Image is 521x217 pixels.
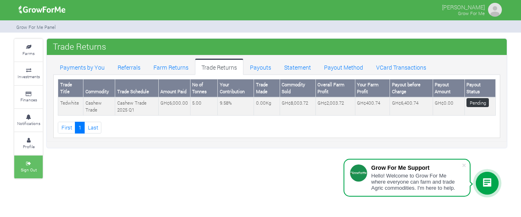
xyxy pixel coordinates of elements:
a: Trade Returns [195,59,243,75]
div: Hello! Welcome to Grow For Me where everyone can farm and trade Agric commodities. I'm here to help. [371,173,462,191]
a: Finances [14,86,43,108]
img: growforme image [16,2,68,18]
img: growforme image [487,2,503,18]
td: GH¢2,003.72 [315,97,355,115]
th: Trade Schedule [115,79,158,97]
span: Pending [466,98,489,107]
a: Farm Returns [147,59,195,75]
a: Payout Method [317,59,370,75]
a: Notifications [14,109,43,132]
span: Trade Returns [51,38,108,55]
th: Payout before Charge [390,79,433,97]
td: Cashew Trade 2025 Q1 [115,97,158,115]
div: Grow For Me Support [371,164,462,171]
a: Payments by You [53,59,111,75]
small: Notifications [17,121,40,126]
td: Tedwhite [58,97,83,115]
td: GH¢6,400.74 [390,97,433,115]
th: Overall Farm Profit [315,79,355,97]
a: Statement [278,59,317,75]
small: Grow For Me [458,10,485,16]
th: Amount Paid [158,79,190,97]
th: Payout Amount [433,79,464,97]
nav: Page Navigation [58,122,496,134]
small: Finances [20,97,37,103]
td: GH¢8,003.72 [280,97,315,115]
th: Your Contribution [218,79,254,97]
td: GH¢0.00 [433,97,464,115]
th: Trade Title [58,79,83,97]
a: Last [84,122,101,134]
a: 1 [75,122,85,134]
td: 0.00Kg [254,97,280,115]
th: No of Tonnes [190,79,217,97]
a: Investments [14,62,43,85]
a: VCard Transactions [370,59,433,75]
small: Investments [18,74,40,79]
th: Payout Status [464,79,495,97]
td: 5.00 [190,97,217,115]
a: First [58,122,75,134]
small: Sign Out [21,167,37,173]
th: Trade Made [254,79,280,97]
small: Grow For Me Panel [16,24,56,30]
th: Commodity Sold [280,79,315,97]
th: Commodity [83,79,115,97]
a: Sign Out [14,156,43,178]
a: Farms [14,39,43,61]
a: Profile [14,132,43,155]
td: 9.58% [218,97,254,115]
a: Payouts [243,59,278,75]
small: Farms [22,50,35,56]
a: Referrals [111,59,147,75]
th: Your Farm Profit [355,79,390,97]
small: Profile [23,144,35,149]
p: [PERSON_NAME] [442,2,485,11]
td: Cashew Trade [83,97,115,115]
td: GH¢6,000.00 [158,97,190,115]
td: GH¢400.74 [355,97,390,115]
